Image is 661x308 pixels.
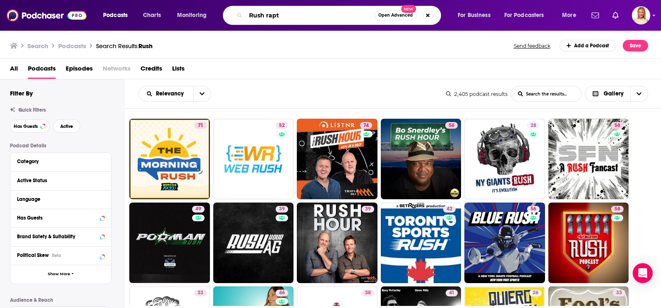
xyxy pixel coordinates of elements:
[449,289,454,297] span: 41
[511,42,553,49] button: Send feedback
[192,206,205,213] a: 49
[28,62,56,79] a: Podcasts
[562,10,576,21] span: More
[10,89,33,97] h2: Filter By
[276,206,288,213] a: 39
[362,206,374,213] a: 39
[560,40,617,51] a: Add a Podcast
[381,203,461,283] a: 42
[611,206,624,213] a: 58
[632,6,650,24] img: User Profile
[18,107,46,113] span: Quick Filters
[213,203,294,283] a: 39
[446,91,508,97] div: 2,405 podcast results
[7,7,86,23] img: Podchaser - Follow, Share and Rate Podcasts
[632,6,650,24] span: Logged in as leannebush
[530,205,536,213] span: 56
[198,122,203,130] span: 71
[17,159,99,164] div: Category
[141,62,162,79] a: Credits
[604,91,624,97] span: Gallery
[172,62,185,79] a: Lists
[276,290,288,296] a: 46
[195,122,207,129] a: 71
[17,178,99,183] div: Active Status
[446,205,452,213] span: 42
[195,205,201,213] span: 49
[363,122,369,130] span: 74
[504,10,544,21] span: For Podcasters
[171,9,217,22] button: open menu
[365,289,371,297] span: 38
[17,231,104,242] button: Brand Safety & Suitability
[530,122,536,130] span: 28
[452,9,501,22] button: open menu
[213,119,294,199] a: 52
[529,290,542,296] a: 26
[10,265,111,284] button: Show More
[611,122,624,129] a: 58
[17,156,104,166] button: Category
[614,122,620,130] span: 58
[401,5,416,13] span: New
[52,253,61,258] div: Beta
[17,196,99,202] div: Language
[443,206,456,213] a: 42
[17,252,49,258] span: Political Skew
[556,9,587,22] button: open menu
[48,272,70,276] span: Show More
[14,124,38,129] span: Has Guests
[53,120,80,133] button: Active
[138,9,166,22] a: Charts
[616,289,622,297] span: 33
[27,42,48,50] h3: Search
[197,289,203,297] span: 33
[231,6,449,25] div: Search podcasts, credits, & more...
[10,120,50,133] button: Has Guests
[129,119,210,199] a: 71
[17,213,104,223] button: Has Guests
[17,215,97,221] div: Has Guests
[246,9,375,22] input: Search podcasts, credits, & more...
[360,122,372,129] a: 74
[129,203,210,283] a: 49
[548,119,629,199] a: 58
[66,62,93,79] a: Episodes
[17,194,104,204] button: Language
[378,13,413,17] span: Open Advanced
[139,91,193,97] button: open menu
[10,62,18,79] a: All
[138,86,211,102] h2: Choose List sort
[464,119,545,199] a: 28
[103,62,131,79] span: Networks
[276,122,288,129] a: 52
[381,119,461,199] a: 58
[548,203,629,283] a: 58
[609,8,622,22] a: Show notifications dropdown
[17,175,104,186] button: Active Status
[279,289,285,297] span: 46
[143,10,161,21] span: Charts
[464,203,545,283] a: 56
[96,42,153,50] a: Search Results:Rush
[193,86,211,101] button: open menu
[10,297,111,303] p: Audience & Reach
[97,9,138,22] button: open menu
[633,263,653,283] div: Open Intercom Messenger
[585,86,649,102] button: Choose View
[446,290,458,296] a: 41
[533,289,538,297] span: 26
[297,119,377,199] a: 74
[17,250,104,260] button: Political SkewBeta
[458,10,491,21] span: For Business
[58,42,86,50] h3: Podcasts
[103,10,128,21] span: Podcasts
